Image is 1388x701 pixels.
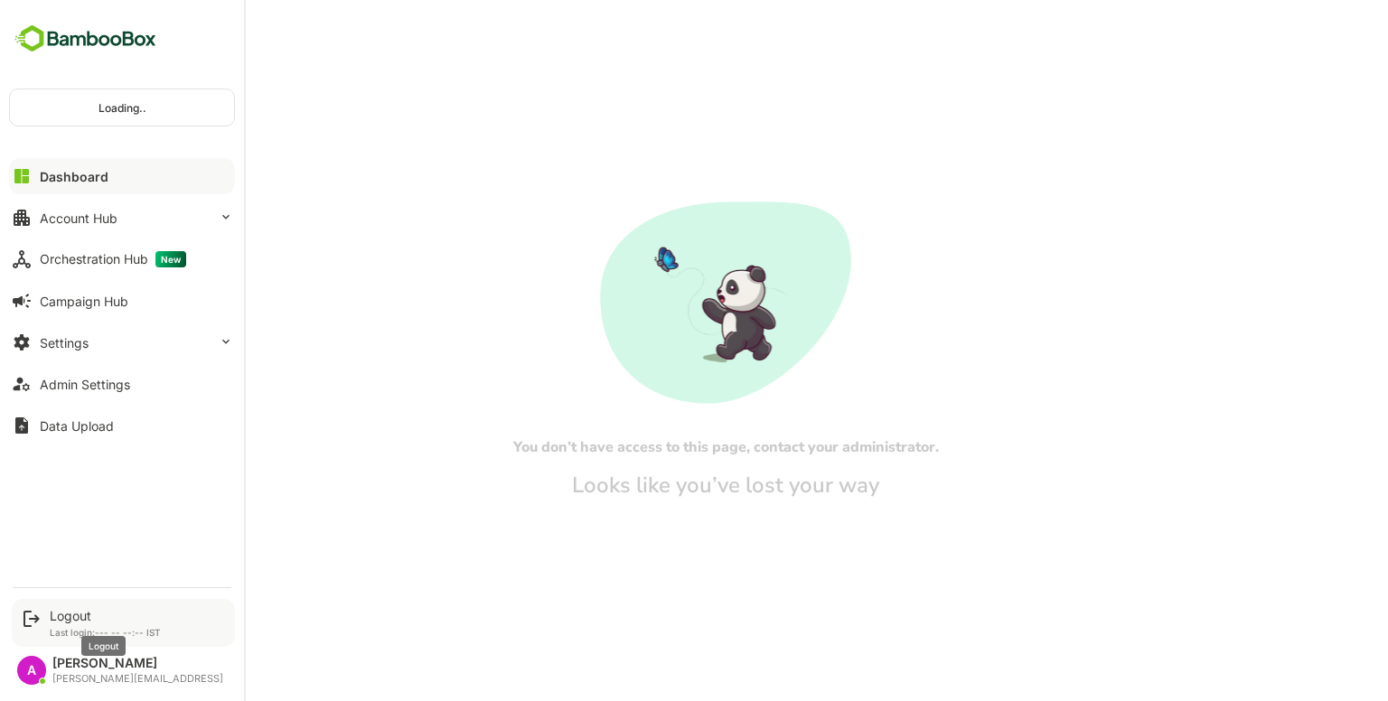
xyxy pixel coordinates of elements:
button: Campaign Hub [9,283,235,319]
button: Orchestration HubNew [9,241,235,277]
button: Data Upload [9,407,235,444]
button: Dashboard [9,158,235,194]
div: Settings [40,335,89,350]
div: Logout [50,608,161,623]
button: Account Hub [9,200,235,236]
div: A [17,656,46,685]
img: No-Access [537,201,789,403]
div: Campaign Hub [40,294,128,309]
div: Dashboard [40,169,108,184]
img: BambooboxFullLogoMark.5f36c76dfaba33ec1ec1367b70bb1252.svg [9,22,162,56]
p: Last login: --- -- --:-- IST [50,627,161,638]
button: Admin Settings [9,366,235,402]
div: Account Hub [40,210,117,226]
div: [PERSON_NAME][EMAIL_ADDRESS] [52,673,223,685]
h5: Looks like you’ve lost your way [482,471,843,500]
h6: You don’t have access to this page, contact your administrator. [450,431,876,463]
div: Data Upload [40,418,114,434]
div: Admin Settings [40,377,130,392]
div: Loading.. [10,89,234,126]
span: New [155,251,186,267]
button: Settings [9,324,235,360]
div: Orchestration Hub [40,251,186,267]
div: [PERSON_NAME] [52,656,223,671]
